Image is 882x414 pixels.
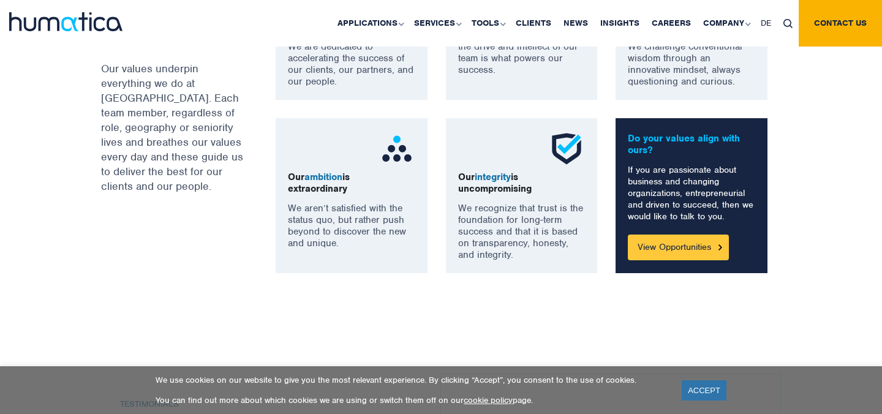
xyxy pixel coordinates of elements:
[101,61,245,194] p: Our values underpin everything we do at [GEOGRAPHIC_DATA]. Each team member, regardless of role, ...
[682,380,726,401] a: ACCEPT
[156,375,666,385] p: We use cookies on our website to give you the most relevant experience. By clicking “Accept”, you...
[761,18,771,28] span: DE
[288,41,415,88] p: We are dedicated to accelerating the success of our clients, our partners, and our people.
[628,164,755,222] p: If you are passionate about business and changing organizations, entrepreneurial and driven to su...
[464,395,513,405] a: cookie policy
[156,395,666,405] p: You can find out more about which cookies we are using or switch them off on our page.
[458,29,586,76] p: We passionately believe that the drive and intellect of our team is what powers our success.
[304,171,342,183] span: ambition
[548,130,585,167] img: ico
[379,130,415,167] img: ico
[9,12,123,31] img: logo
[783,19,793,28] img: search_icon
[458,203,586,261] p: We recognize that trust is the foundation for long-term success and that it is based on transpare...
[628,41,755,88] p: We challenge conventional wisdom through an innovative mindset, always questioning and curious.
[718,244,722,250] img: Button
[475,171,511,183] span: integrity
[628,235,729,260] a: View Opportunities
[288,171,415,195] p: Our is extraordinary
[458,171,586,195] p: Our is uncompromising
[288,203,415,249] p: We aren’t satisfied with the status quo, but rather push beyond to discover the new and unique.
[628,133,755,156] p: Do your values align with ours?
